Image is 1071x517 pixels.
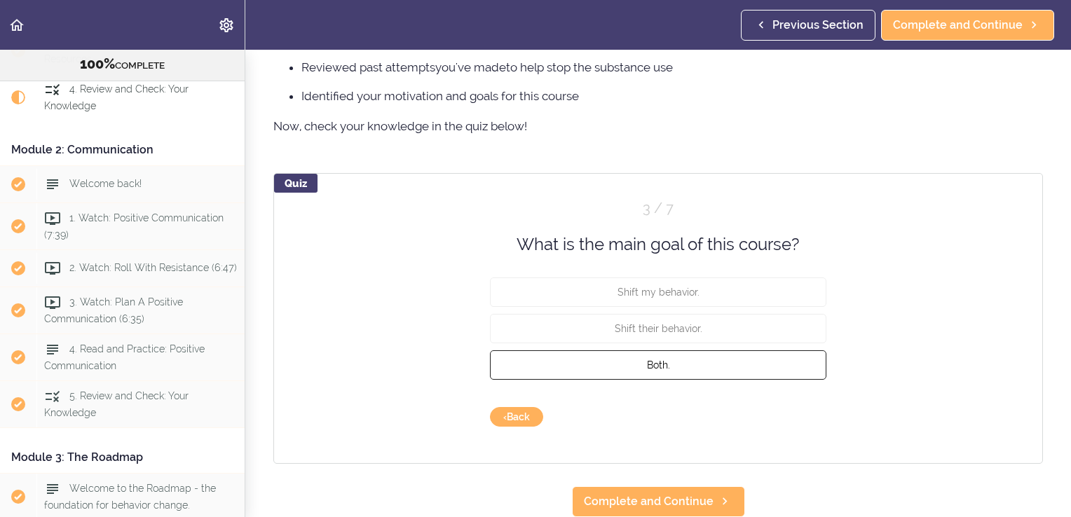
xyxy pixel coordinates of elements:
[506,60,673,74] span: to help stop the substance use
[490,407,543,427] button: go back
[584,493,714,510] span: Complete and Continue
[44,296,183,324] span: 3. Watch: Plan A Positive Communication (6:35)
[18,55,227,74] div: COMPLETE
[490,198,826,219] div: Question 3 out of 7
[218,17,235,34] svg: Settings Menu
[618,287,700,298] span: Shift my behavior.
[273,116,1043,137] p: Now, check your knowledge in the quiz below!
[44,343,205,371] span: 4. Read and Practice: Positive Communication
[647,359,670,371] span: Both.
[772,17,864,34] span: Previous Section
[80,55,115,72] span: 100%
[741,10,875,41] a: Previous Section
[301,60,435,74] span: Reviewed past attempts
[881,10,1054,41] a: Complete and Continue
[69,178,142,189] span: Welcome back!
[572,486,745,517] a: Complete and Continue
[8,17,25,34] svg: Back to course curriculum
[44,212,224,240] span: 1. Watch: Positive Communication (7:39)
[69,262,237,273] span: 2. Watch: Roll With Resistance (6:47)
[274,174,318,193] div: Quiz
[490,277,826,307] button: Shift my behavior.
[615,323,702,334] span: Shift their behavior.
[44,83,189,111] span: 4. Review and Check: Your Knowledge
[301,89,579,103] span: Identified your motivation and goals for this course
[490,350,826,380] button: Both.
[490,314,826,343] button: Shift their behavior.
[301,58,1043,76] li: you've made
[44,390,189,418] span: 5. Review and Check: Your Knowledge
[455,233,861,256] div: What is the main goal of this course?
[44,483,216,510] span: Welcome to the Roadmap - the foundation for behavior change.
[893,17,1023,34] span: Complete and Continue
